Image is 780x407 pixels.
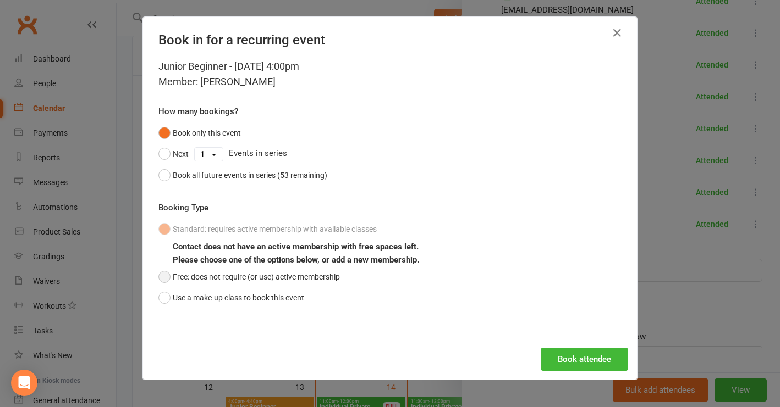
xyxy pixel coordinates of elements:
[158,266,340,287] button: Free: does not require (or use) active membership
[158,287,304,308] button: Use a make-up class to book this event
[541,348,628,371] button: Book attendee
[158,143,189,164] button: Next
[158,143,622,164] div: Events in series
[158,122,241,143] button: Book only this event
[158,201,208,214] label: Booking Type
[11,370,37,396] div: Open Intercom Messenger
[158,32,622,48] h4: Book in for a recurring event
[608,24,626,42] button: Close
[173,169,327,181] div: Book all future events in series (53 remaining)
[173,242,419,252] b: Contact does not have an active membership with free spaces left.
[158,59,622,90] div: Junior Beginner - [DATE] 4:00pm Member: [PERSON_NAME]
[173,255,419,265] b: Please choose one of the options below, or add a new membership.
[158,165,327,186] button: Book all future events in series (53 remaining)
[158,105,238,118] label: How many bookings?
